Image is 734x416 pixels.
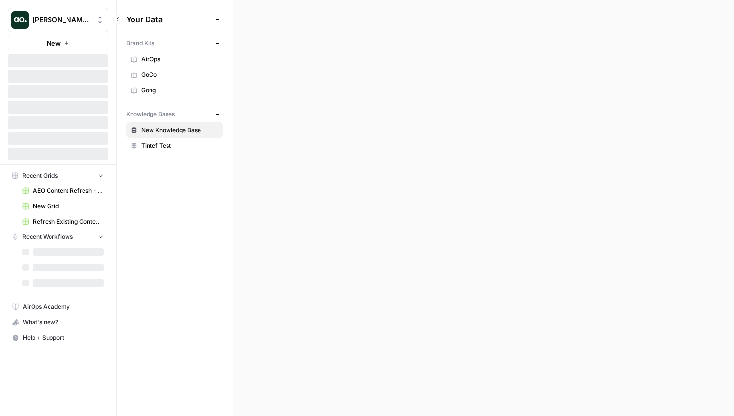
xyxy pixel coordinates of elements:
span: Brand Kits [126,39,154,48]
span: Recent Grids [22,171,58,180]
a: New Knowledge Base [126,122,223,138]
button: Help + Support [8,330,108,346]
a: AirOps [126,51,223,67]
a: GoCo [126,67,223,83]
span: AirOps [141,55,218,64]
button: What's new? [8,315,108,330]
span: Gong [141,86,218,95]
button: Recent Grids [8,168,108,183]
span: Help + Support [23,333,104,342]
span: Recent Workflows [22,233,73,241]
span: [PERSON_NAME] testing [33,15,91,25]
span: New Knowledge Base [141,126,218,134]
button: Workspace: Justina testing [8,8,108,32]
button: Recent Workflows [8,230,108,244]
a: Tintef Test [126,138,223,153]
span: Your Data [126,14,211,25]
span: Refresh Existing Content (36) [33,217,104,226]
span: Tintef Test [141,141,218,150]
img: Justina testing Logo [11,11,29,29]
button: New [8,36,108,50]
a: AirOps Academy [8,299,108,315]
a: Refresh Existing Content (36) [18,214,108,230]
a: New Grid [18,199,108,214]
span: New [47,38,61,48]
span: AirOps Academy [23,302,104,311]
span: AEO Content Refresh - Testing [33,186,104,195]
a: AEO Content Refresh - Testing [18,183,108,199]
span: New Grid [33,202,104,211]
span: Knowledge Bases [126,110,175,118]
span: GoCo [141,70,218,79]
div: What's new? [8,315,108,330]
a: Gong [126,83,223,98]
